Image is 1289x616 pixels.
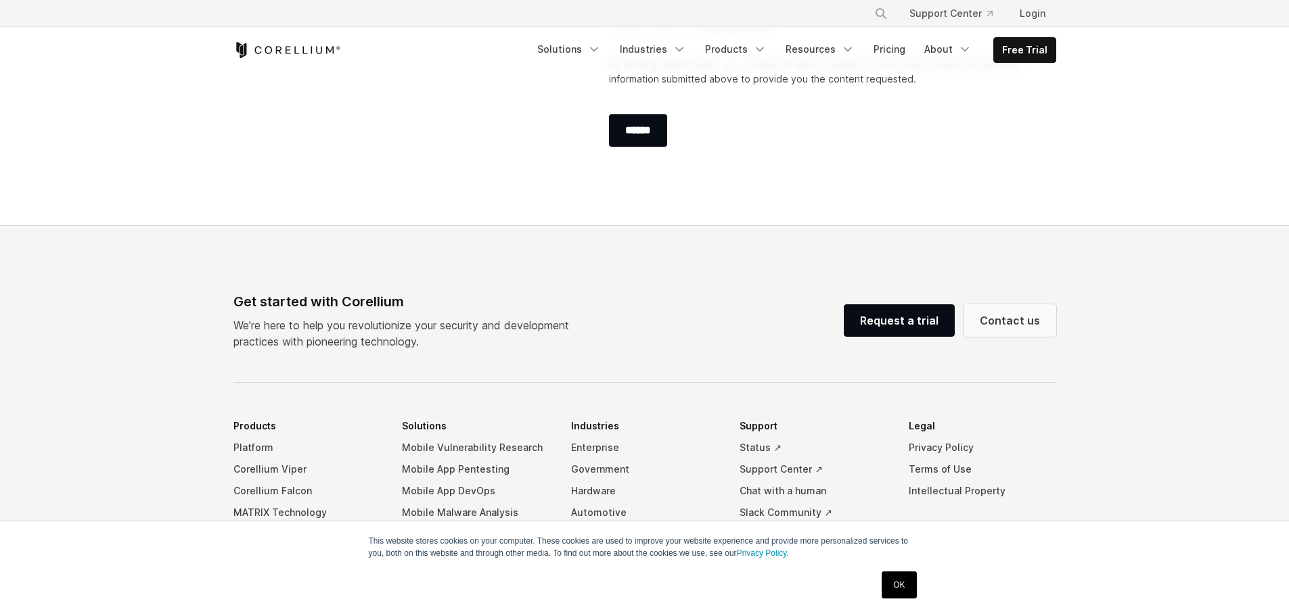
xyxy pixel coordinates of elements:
a: Privacy Policy [909,437,1056,458]
button: Search [869,1,893,26]
a: Status ↗ [740,437,887,458]
div: Get started with Corellium [233,291,580,312]
a: Resources [777,37,863,62]
a: Terms of Use [909,458,1056,480]
a: Privacy Policy. [737,548,789,558]
a: Platform [233,437,381,458]
a: Mobile App Pentesting [402,458,549,480]
a: Mobile Malware Analysis [402,502,549,523]
a: Government [571,458,719,480]
a: Slack Community ↗ [740,502,887,523]
a: Free Trial [994,38,1056,62]
a: Mobile App DevOps [402,480,549,502]
a: Intellectual Property [909,480,1056,502]
a: Contact us [964,304,1056,337]
a: Mobile Vulnerability Research [402,437,549,458]
a: MATRIX Technology [233,502,381,523]
a: OK [882,571,916,598]
a: About [916,37,980,62]
a: Corellium Home [233,42,341,58]
div: Navigation Menu [529,37,1056,63]
a: Chat with a human [740,480,887,502]
p: This website stores cookies on your computer. These cookies are used to improve your website expe... [369,535,921,559]
a: Support Center [899,1,1003,26]
a: Hardware [571,480,719,502]
a: Solutions [529,37,609,62]
a: Login [1009,1,1056,26]
a: Products [697,37,775,62]
a: Support Center ↗ [740,458,887,480]
a: Pricing [865,37,913,62]
a: Request a trial [844,304,955,337]
a: Corellium Viper [233,458,381,480]
a: Automotive [571,502,719,523]
div: Navigation Menu [858,1,1056,26]
p: We’re here to help you revolutionize your security and development practices with pioneering tech... [233,317,580,350]
a: Enterprise [571,437,719,458]
a: Industries [612,37,694,62]
a: Corellium Falcon [233,480,381,502]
